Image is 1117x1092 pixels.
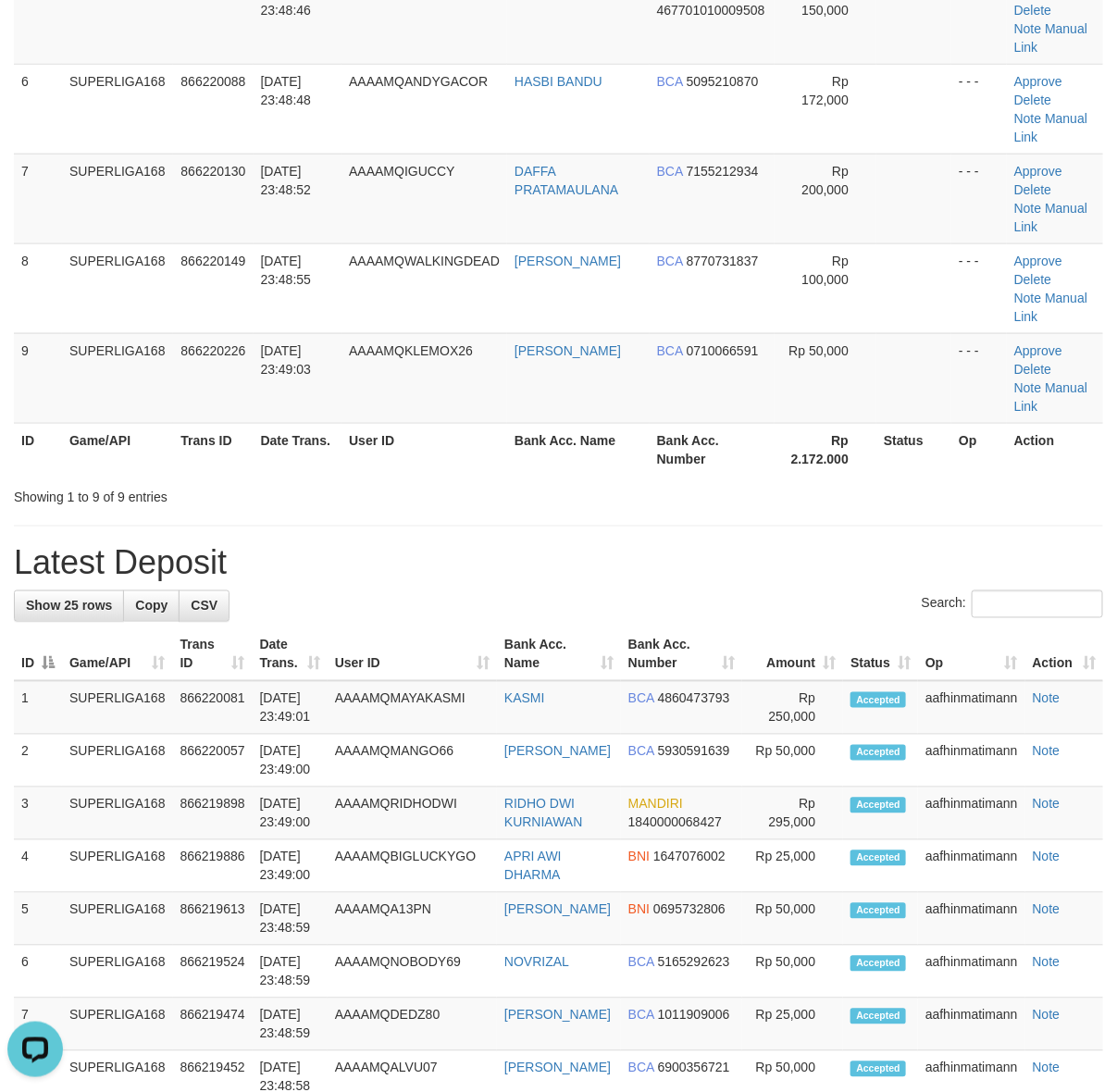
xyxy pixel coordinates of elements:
[922,590,1103,618] label: Search:
[173,893,253,946] td: 866219613
[191,599,217,614] span: CSV
[62,423,173,476] th: Game/API
[349,254,500,268] span: AAAAMQWALKINGDEAD
[628,815,722,830] span: Copy 1840000068427 to clipboard
[918,681,1025,735] td: aafhinmatimann
[742,946,843,999] td: Rp 50,000
[14,333,62,423] td: 9
[504,1008,611,1023] a: [PERSON_NAME]
[801,74,849,107] span: Rp 172,000
[1014,362,1051,377] a: Delete
[850,903,906,919] span: Accepted
[1014,380,1042,395] a: Note
[657,3,765,18] span: Copy 467701010009508 to clipboard
[14,999,62,1051] td: 7
[687,164,759,179] span: Copy 7155212934 to clipboard
[775,423,876,476] th: Rp 2.172.000
[328,999,497,1051] td: AAAAMQDEDZ80
[62,999,173,1051] td: SUPERLIGA168
[1014,291,1087,324] a: Manual Link
[843,628,918,681] th: Status: activate to sort column ascending
[850,692,906,708] span: Accepted
[850,1061,906,1077] span: Accepted
[1014,21,1087,55] a: Manual Link
[173,999,253,1051] td: 866219474
[62,735,173,788] td: SUPERLIGA168
[658,744,730,759] span: Copy 5930591639 to clipboard
[14,154,62,243] td: 7
[1014,343,1062,358] a: Approve
[658,955,730,970] span: Copy 5165292623 to clipboard
[628,850,650,864] span: BNI
[14,946,62,999] td: 6
[1014,21,1042,36] a: Note
[1033,1061,1061,1075] a: Note
[1025,628,1103,681] th: Action: activate to sort column ascending
[687,343,759,358] span: Copy 0710066591 to clipboard
[253,999,328,1051] td: [DATE] 23:48:59
[1014,182,1051,197] a: Delete
[504,955,569,970] a: NOVRIZAL
[173,423,253,476] th: Trans ID
[328,946,497,999] td: AAAAMQNOBODY69
[850,745,906,761] span: Accepted
[621,628,742,681] th: Bank Acc. Number: activate to sort column ascending
[253,788,328,840] td: [DATE] 23:49:00
[135,599,168,614] span: Copy
[687,254,759,268] span: Copy 8770731837 to clipboard
[504,1061,611,1075] a: [PERSON_NAME]
[253,628,328,681] th: Date Trans.: activate to sort column ascending
[328,893,497,946] td: AAAAMQA13PN
[742,735,843,788] td: Rp 50,000
[657,164,683,179] span: BCA
[173,628,253,681] th: Trans ID: activate to sort column ascending
[628,955,654,970] span: BCA
[1033,797,1061,812] a: Note
[918,946,1025,999] td: aafhinmatimann
[253,735,328,788] td: [DATE] 23:49:00
[328,628,497,681] th: User ID: activate to sort column ascending
[253,893,328,946] td: [DATE] 23:48:59
[14,893,62,946] td: 5
[1033,955,1061,970] a: Note
[1033,902,1061,917] a: Note
[173,681,253,735] td: 866220081
[658,1061,730,1075] span: Copy 6900356721 to clipboard
[173,946,253,999] td: 866219524
[850,956,906,972] span: Accepted
[349,164,454,179] span: AAAAMQIGUCCY
[850,1009,906,1024] span: Accepted
[328,681,497,735] td: AAAAMQMAYAKASMI
[628,1061,654,1075] span: BCA
[1014,3,1051,18] a: Delete
[1014,201,1087,234] a: Manual Link
[180,343,245,358] span: 866220226
[14,545,1103,582] h1: Latest Deposit
[62,628,173,681] th: Game/API: activate to sort column ascending
[261,74,312,107] span: [DATE] 23:48:48
[349,74,488,89] span: AAAAMQANDYGACOR
[1014,111,1087,144] a: Manual Link
[918,628,1025,681] th: Op: activate to sort column ascending
[658,1008,730,1023] span: Copy 1011909006 to clipboard
[349,343,473,358] span: AAAAMQKLEMOX26
[504,797,583,830] a: RIDHO DWI KURNIAWAN
[628,744,654,759] span: BCA
[253,946,328,999] td: [DATE] 23:48:59
[951,333,1007,423] td: - - -
[14,64,62,154] td: 6
[876,423,951,476] th: Status
[951,64,1007,154] td: - - -
[742,999,843,1051] td: Rp 25,000
[7,7,63,63] button: Open LiveChat chat widget
[951,154,1007,243] td: - - -
[850,798,906,813] span: Accepted
[1033,1008,1061,1023] a: Note
[328,735,497,788] td: AAAAMQMANGO66
[62,893,173,946] td: SUPERLIGA168
[173,788,253,840] td: 866219898
[687,74,759,89] span: Copy 5095210870 to clipboard
[515,254,621,268] a: [PERSON_NAME]
[1014,272,1051,287] a: Delete
[26,599,112,614] span: Show 25 rows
